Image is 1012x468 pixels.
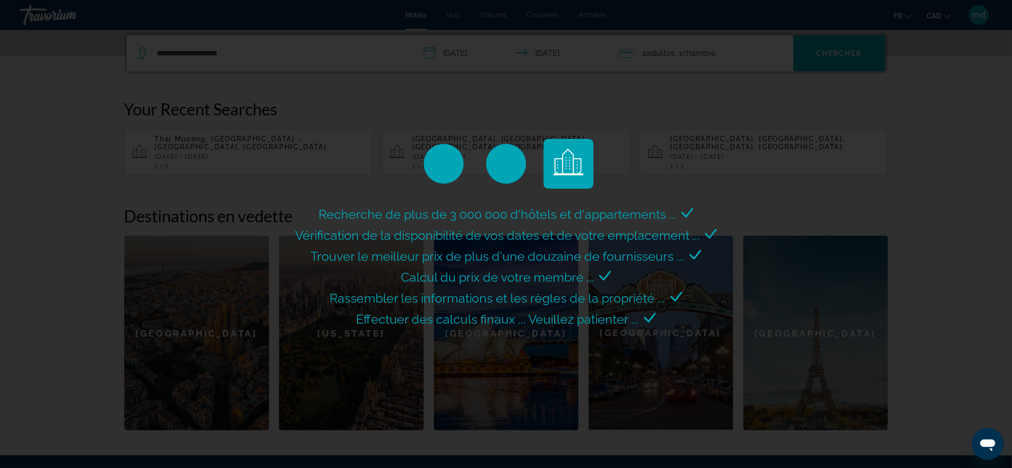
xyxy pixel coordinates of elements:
[319,207,676,222] span: Recherche de plus de 3 000 000 d'hôtels et d'appartements ...
[972,428,1004,460] iframe: Bouton de lancement de la fenêtre de messagerie
[295,228,700,243] span: Vérification de la disponibilité de vos dates et de votre emplacement ...
[356,312,639,327] span: Effectuer des calculs finaux ... Veuillez patienter ...
[311,249,684,264] span: Trouver le meilleur prix de plus d'une douzaine de fournisseurs ...
[401,270,594,285] span: Calcul du prix de votre membre ...
[330,291,666,306] span: Rassembler les informations et les règles de la propriété ...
